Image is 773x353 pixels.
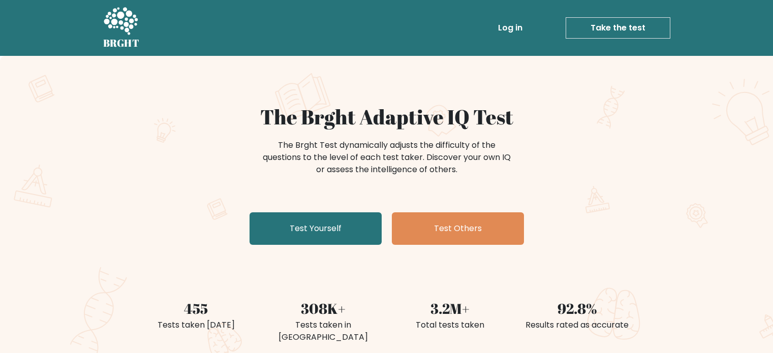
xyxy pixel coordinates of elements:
div: Tests taken [DATE] [139,319,254,331]
div: 455 [139,298,254,319]
div: The Brght Test dynamically adjusts the difficulty of the questions to the level of each test take... [260,139,514,176]
a: Take the test [566,17,670,39]
div: 92.8% [520,298,635,319]
div: Total tests taken [393,319,508,331]
div: 308K+ [266,298,381,319]
a: BRGHT [103,4,140,52]
div: 3.2M+ [393,298,508,319]
div: Tests taken in [GEOGRAPHIC_DATA] [266,319,381,343]
a: Log in [494,18,527,38]
div: Results rated as accurate [520,319,635,331]
a: Test Yourself [250,212,382,245]
a: Test Others [392,212,524,245]
h5: BRGHT [103,37,140,49]
h1: The Brght Adaptive IQ Test [139,105,635,129]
